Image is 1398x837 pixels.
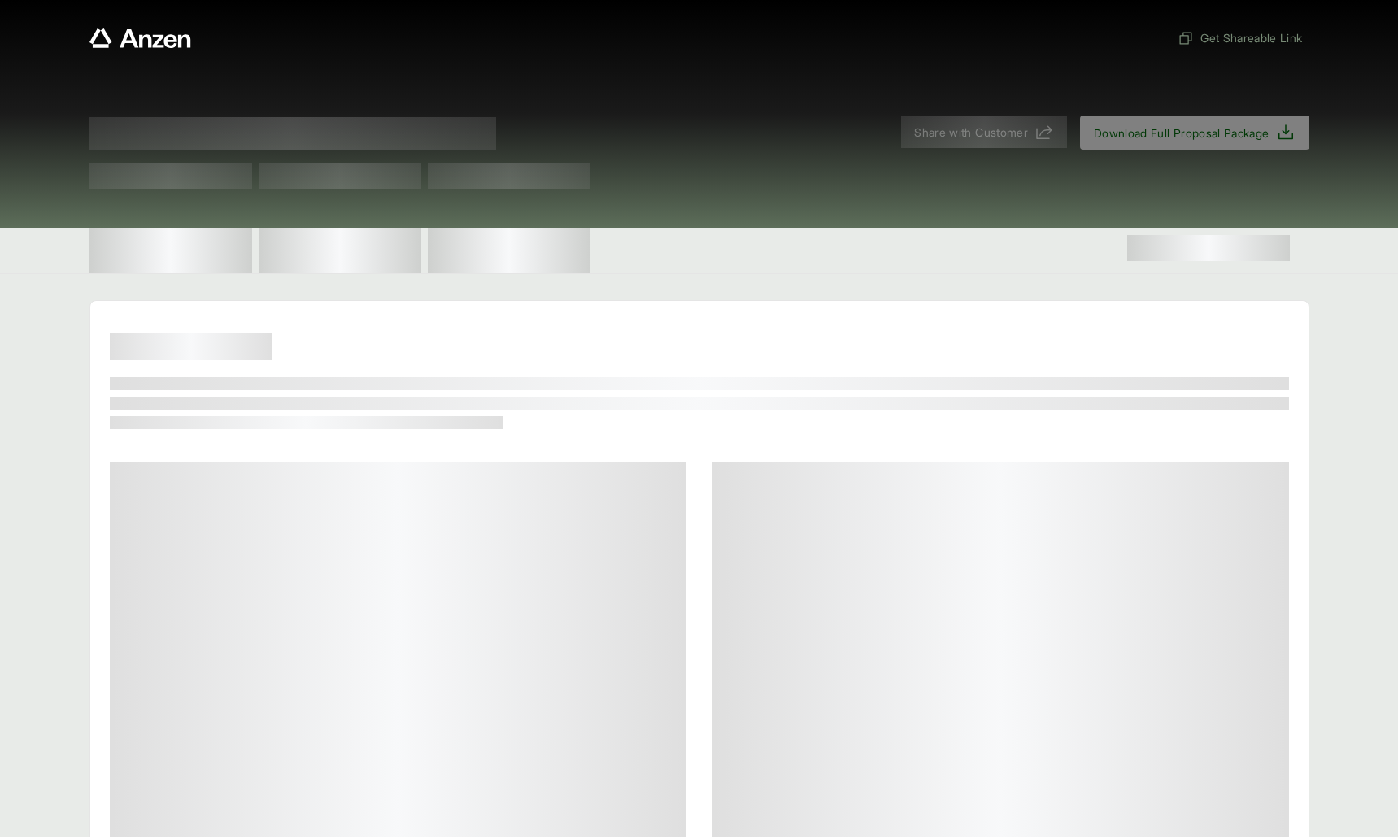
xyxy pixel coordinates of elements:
[259,163,421,189] span: Test
[914,124,1028,141] span: Share with Customer
[89,28,191,48] a: Anzen website
[1178,29,1302,46] span: Get Shareable Link
[428,163,590,189] span: Test
[1171,23,1309,53] button: Get Shareable Link
[89,117,496,150] span: Proposal for
[89,163,252,189] span: Test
